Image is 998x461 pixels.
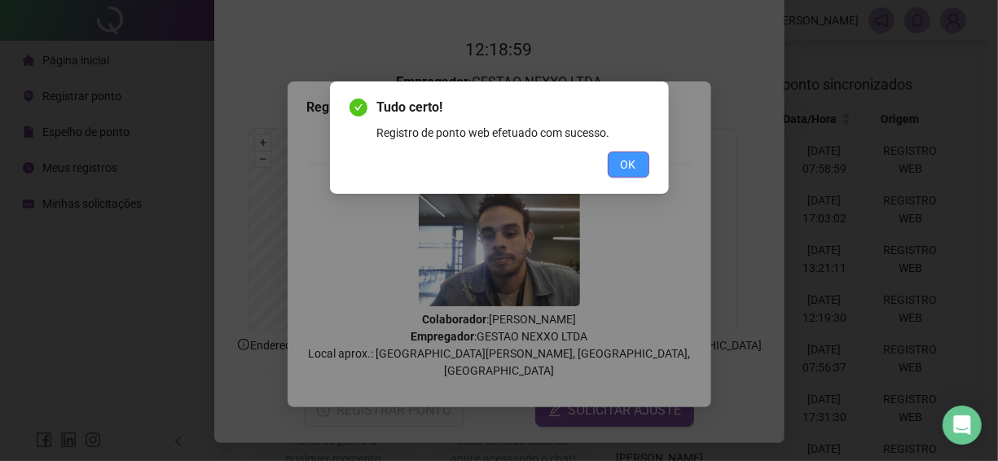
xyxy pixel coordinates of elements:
[621,156,636,173] span: OK
[943,406,982,445] div: Open Intercom Messenger
[608,151,649,178] button: OK
[377,98,649,117] span: Tudo certo!
[350,99,367,116] span: check-circle
[377,124,649,142] div: Registro de ponto web efetuado com sucesso.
